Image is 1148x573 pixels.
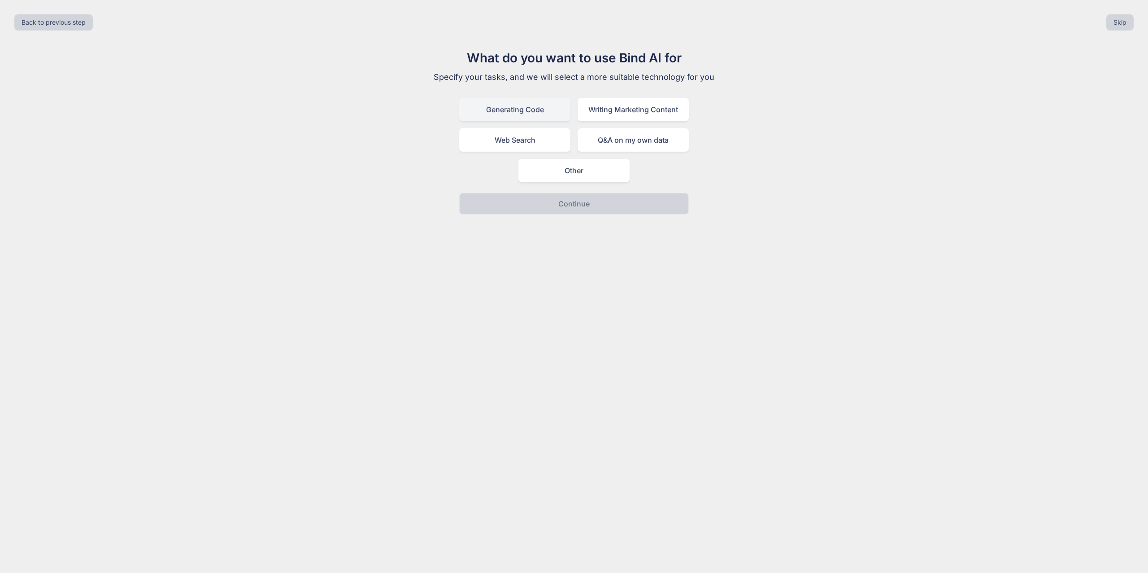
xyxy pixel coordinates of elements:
div: Writing Marketing Content [578,98,689,121]
button: Back to previous step [14,14,93,31]
p: Specify your tasks, and we will select a more suitable technology for you [423,71,725,83]
div: Q&A on my own data [578,128,689,152]
div: Web Search [459,128,570,152]
div: Other [518,159,630,182]
p: Continue [558,198,590,209]
h1: What do you want to use Bind AI for [423,48,725,67]
button: Skip [1106,14,1134,31]
div: Generating Code [459,98,570,121]
button: Continue [459,193,689,214]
